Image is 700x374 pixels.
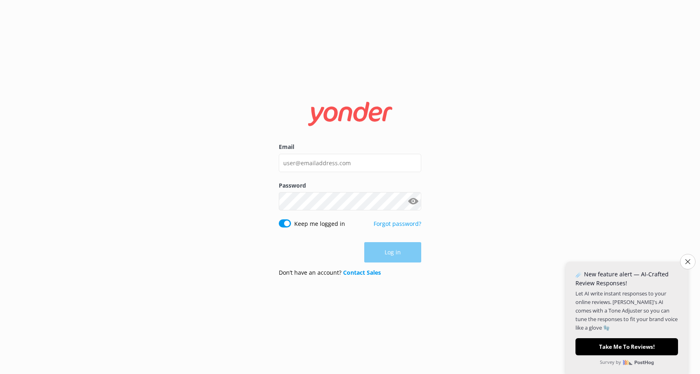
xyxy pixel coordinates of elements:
[279,268,381,277] p: Don’t have an account?
[294,219,345,228] label: Keep me logged in
[279,154,421,172] input: user@emailaddress.com
[343,269,381,276] a: Contact Sales
[405,193,421,210] button: Show password
[374,220,421,227] a: Forgot password?
[279,142,421,151] label: Email
[279,181,421,190] label: Password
